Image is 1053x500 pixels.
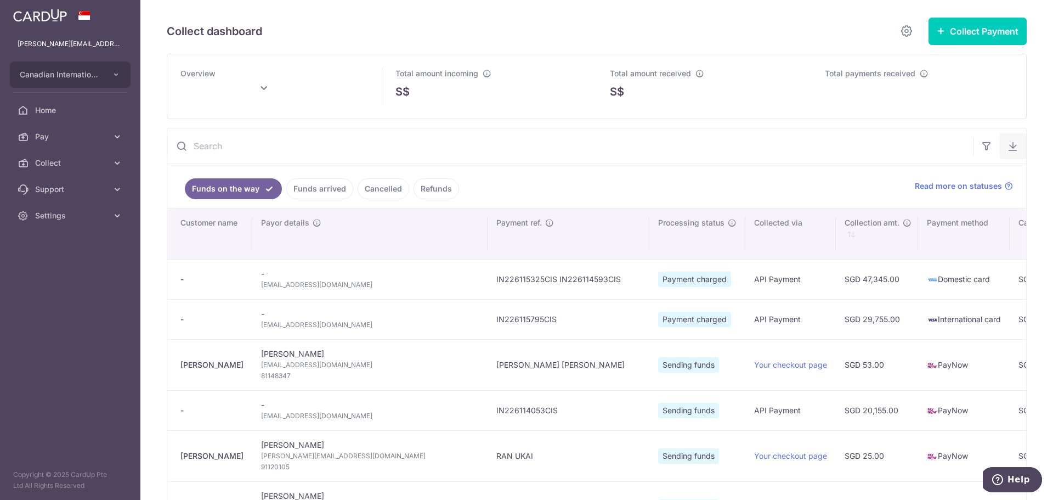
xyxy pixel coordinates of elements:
span: Overview [180,69,216,78]
td: Domestic card [918,259,1010,299]
td: IN226114053CIS [488,390,649,430]
span: S$ [395,83,410,100]
td: SGD 53.00 [836,339,918,390]
span: Collection amt. [845,217,899,228]
span: 91120105 [261,462,479,473]
span: Processing status [658,217,724,228]
span: Home [35,105,107,116]
button: Canadian International School Pte Ltd [10,61,131,88]
td: - [252,390,488,430]
td: SGD 20,155.00 [836,390,918,430]
span: Payment charged [658,312,731,327]
span: Total amount received [610,69,691,78]
span: Sending funds [658,357,719,373]
th: Payor details [252,209,488,259]
th: Customer name [167,209,252,259]
td: [PERSON_NAME] [252,430,488,481]
input: Search [167,128,973,164]
img: paynow-md-4fe65508ce96feda548756c5ee0e473c78d4820b8ea51387c6e4ad89e58a5e61.png [927,451,938,462]
td: API Payment [745,259,836,299]
span: Read more on statuses [915,181,1002,192]
td: PayNow [918,339,1010,390]
span: Sending funds [658,403,719,418]
span: Total payments received [825,69,915,78]
a: Cancelled [358,178,409,199]
span: Sending funds [658,448,719,464]
span: Settings [35,210,107,221]
span: Payment charged [658,272,731,287]
a: Your checkout page [754,451,827,460]
div: - [180,274,244,285]
td: IN226115325CIS IN226114593CIS [488,259,649,299]
a: Your checkout page [754,360,827,369]
img: paynow-md-4fe65508ce96feda548756c5ee0e473c78d4820b8ea51387c6e4ad89e58a5e61.png [927,406,938,417]
td: API Payment [745,299,836,339]
td: - [252,299,488,339]
span: [EMAIL_ADDRESS][DOMAIN_NAME] [261,411,479,422]
div: [PERSON_NAME] [180,451,244,462]
th: Processing status [649,209,745,259]
td: International card [918,299,1010,339]
th: Collected via [745,209,836,259]
span: [PERSON_NAME][EMAIL_ADDRESS][DOMAIN_NAME] [261,451,479,462]
span: 81148347 [261,370,479,381]
td: SGD 25.00 [836,430,918,481]
span: [EMAIL_ADDRESS][DOMAIN_NAME] [261,359,479,370]
div: [PERSON_NAME] [180,359,244,370]
span: Payor details [261,217,309,228]
span: Help [25,8,47,18]
img: american-express-sm-c955881869ff4294d00fd038735fb651958d7f10184fcf1bed3b24c57befb5f2.png [927,274,938,285]
a: Read more on statuses [915,181,1013,192]
td: SGD 29,755.00 [836,299,918,339]
td: PayNow [918,430,1010,481]
td: [PERSON_NAME] [PERSON_NAME] [488,339,649,390]
th: Collection amt. : activate to sort column ascending [836,209,918,259]
td: RAN UKAI [488,430,649,481]
span: Canadian International School Pte Ltd [20,69,101,80]
div: - [180,405,244,416]
span: S$ [610,83,624,100]
button: Collect Payment [929,18,1027,45]
div: - [180,314,244,325]
span: Collect [35,158,107,168]
span: [EMAIL_ADDRESS][DOMAIN_NAME] [261,279,479,290]
td: [PERSON_NAME] [252,339,488,390]
a: Funds on the way [185,178,282,199]
td: API Payment [745,390,836,430]
th: Payment ref. [488,209,649,259]
span: Total amount incoming [395,69,478,78]
span: Pay [35,131,107,142]
img: visa-sm-192604c4577d2d35970c8ed26b86981c2741ebd56154ab54ad91a526f0f24972.png [927,314,938,325]
p: [PERSON_NAME][EMAIL_ADDRESS][PERSON_NAME][DOMAIN_NAME] [18,38,123,49]
iframe: Opens a widget where you can find more information [983,467,1042,495]
td: - [252,259,488,299]
img: CardUp [13,9,67,22]
span: Payment ref. [496,217,542,228]
h5: Collect dashboard [167,23,262,40]
span: Support [35,184,107,195]
a: Refunds [414,178,459,199]
td: SGD 47,345.00 [836,259,918,299]
th: Payment method [918,209,1010,259]
td: PayNow [918,390,1010,430]
td: IN226115795CIS [488,299,649,339]
span: [EMAIL_ADDRESS][DOMAIN_NAME] [261,319,479,330]
img: paynow-md-4fe65508ce96feda548756c5ee0e473c78d4820b8ea51387c6e4ad89e58a5e61.png [927,360,938,371]
a: Funds arrived [286,178,353,199]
